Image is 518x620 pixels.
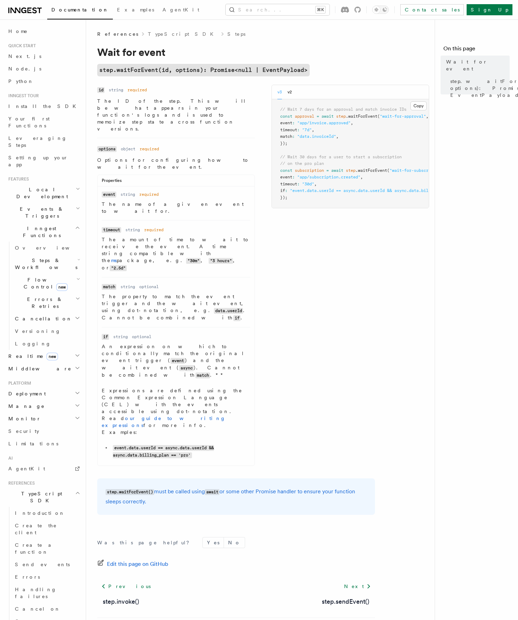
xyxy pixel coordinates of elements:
[428,114,431,119] span: {
[8,66,41,72] span: Node.js
[360,175,363,179] span: ,
[12,337,82,350] a: Logging
[297,127,300,132] span: :
[47,353,58,360] span: new
[8,428,39,434] span: Security
[102,416,226,428] a: our guide to writing expressions
[97,46,375,58] h1: Wait for event
[6,225,75,239] span: Inngest Functions
[12,242,82,254] a: Overview
[6,390,46,397] span: Deployment
[125,227,140,233] dd: string
[203,537,224,548] button: Yes
[6,350,82,362] button: Realtimenew
[6,400,82,412] button: Manage
[97,64,310,76] a: step.waitForEvent(id, options): Promise<null | EventPayload>
[340,580,375,593] a: Next
[314,182,317,186] span: ,
[209,258,233,264] code: "3 hours"
[6,62,82,75] a: Node.js
[113,334,128,340] dd: string
[6,100,82,112] a: Install the SDK
[12,315,72,322] span: Cancellation
[446,58,510,72] span: Wait for event
[356,168,387,173] span: .waitForEvent
[224,537,245,548] button: No
[15,328,61,334] span: Versioning
[6,186,76,200] span: Local Development
[205,489,219,495] code: await
[51,7,109,12] span: Documentation
[15,542,56,555] span: Create a function
[6,242,82,350] div: Inngest Functions
[6,380,31,386] span: Platform
[6,455,13,461] span: AI
[15,245,86,251] span: Overview
[290,188,475,193] span: "event.data.userId == async.data.userId && async.data.billing_plan == 'pro'"
[179,365,194,371] code: async
[6,222,82,242] button: Inngest Functions
[426,114,428,119] span: ,
[280,161,324,166] span: // on the pro plan
[6,353,58,360] span: Realtime
[6,462,82,475] a: AgentKit
[297,134,336,139] span: "data.invoiceId"
[6,25,82,37] a: Home
[8,441,58,446] span: Limitations
[372,6,389,14] button: Toggle dark mode
[97,580,154,593] a: Previous
[12,558,82,571] a: Send events
[297,182,300,186] span: :
[6,437,82,450] a: Limitations
[277,85,282,99] button: v3
[390,168,445,173] span: "wait-for-subscription"
[12,254,82,274] button: Steps & Workflows
[6,93,39,99] span: Inngest tour
[98,178,254,186] div: Properties
[8,53,41,59] span: Next.js
[144,227,164,233] dd: required
[280,188,285,193] span: if
[467,4,512,15] a: Sign Up
[280,154,402,159] span: // Wait 30 days for a user to start a subscription
[6,362,82,375] button: Middleware
[12,293,82,312] button: Errors & Retries
[297,120,351,125] span: "app/invoice.approved"
[387,168,390,173] span: (
[6,425,82,437] a: Security
[102,236,250,271] p: The amount of time to wait to receive the event. A time string compatible with the package, e.g. ...
[102,227,121,233] code: timeout
[6,112,82,132] a: Your first Functions
[317,114,319,119] span: =
[6,403,45,410] span: Manage
[148,31,218,37] a: TypeScript SDK
[113,445,214,458] code: event.data.userId == async.data.userId && async.data.billing_plan == 'pro'
[280,175,292,179] span: event
[132,334,151,340] dd: optional
[280,168,292,173] span: const
[12,507,82,519] a: Introduction
[15,587,57,599] span: Handling failures
[97,157,255,170] p: Options for configuring how to wait for the event.
[297,175,360,179] span: "app/subscription.created"
[12,312,82,325] button: Cancellation
[280,107,407,112] span: // Wait 7 days for an approval and match invoice IDs
[162,7,199,12] span: AgentKit
[280,141,287,146] span: });
[102,343,250,379] p: An expression on which to conditionally match the original event trigger ( ) and the wait event (...
[295,114,314,119] span: approval
[280,127,297,132] span: timeout
[12,539,82,558] a: Create a function
[56,283,68,291] span: new
[280,114,292,119] span: const
[15,574,40,580] span: Errors
[331,168,343,173] span: await
[380,114,426,119] span: "wait-for-approval"
[15,510,65,516] span: Introduction
[6,412,82,425] button: Monitor
[102,334,109,340] code: if
[127,87,147,93] dd: required
[6,480,35,486] span: References
[377,114,380,119] span: (
[97,539,194,546] p: Was this page helpful?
